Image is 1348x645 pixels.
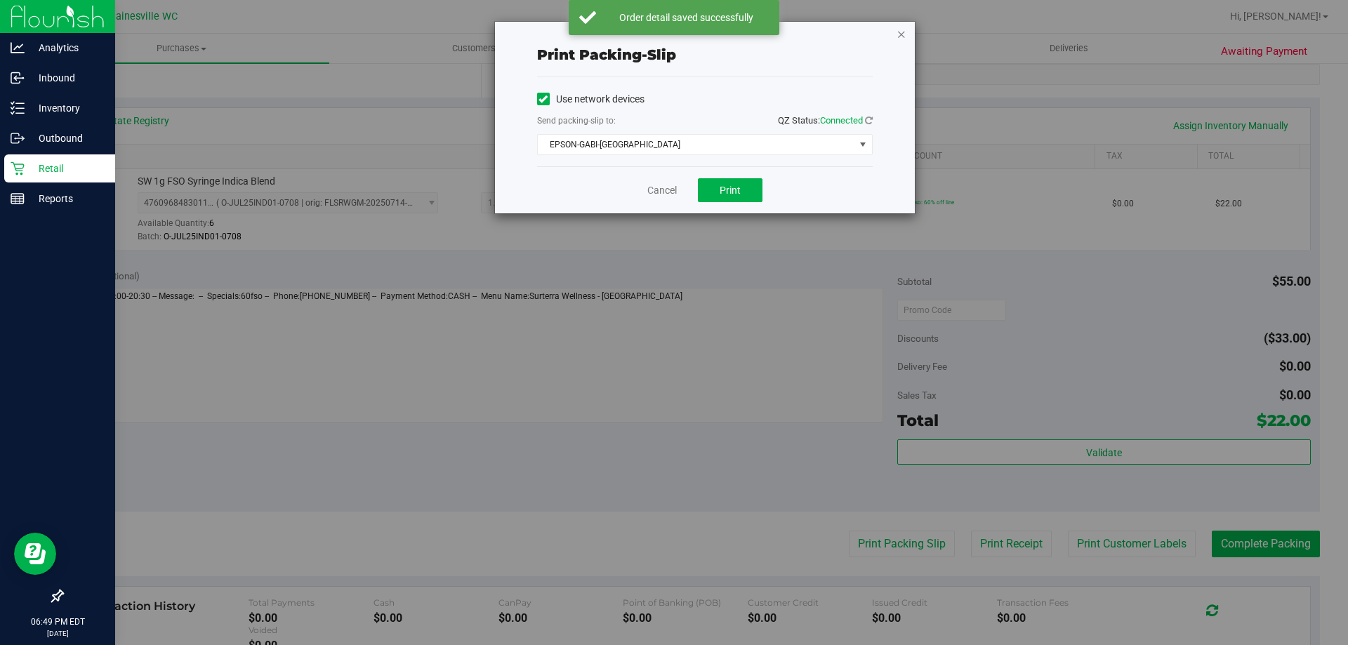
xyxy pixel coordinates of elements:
[11,101,25,115] inline-svg: Inventory
[11,41,25,55] inline-svg: Analytics
[537,114,616,127] label: Send packing-slip to:
[11,71,25,85] inline-svg: Inbound
[778,115,873,126] span: QZ Status:
[6,628,109,639] p: [DATE]
[854,135,871,154] span: select
[698,178,762,202] button: Print
[25,69,109,86] p: Inbound
[6,616,109,628] p: 06:49 PM EDT
[604,11,769,25] div: Order detail saved successfully
[25,100,109,117] p: Inventory
[11,192,25,206] inline-svg: Reports
[538,135,854,154] span: EPSON-GABI-[GEOGRAPHIC_DATA]
[11,161,25,175] inline-svg: Retail
[25,190,109,207] p: Reports
[820,115,863,126] span: Connected
[537,46,676,63] span: Print packing-slip
[720,185,741,196] span: Print
[25,39,109,56] p: Analytics
[647,183,677,198] a: Cancel
[14,533,56,575] iframe: Resource center
[11,131,25,145] inline-svg: Outbound
[25,130,109,147] p: Outbound
[25,160,109,177] p: Retail
[537,92,645,107] label: Use network devices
